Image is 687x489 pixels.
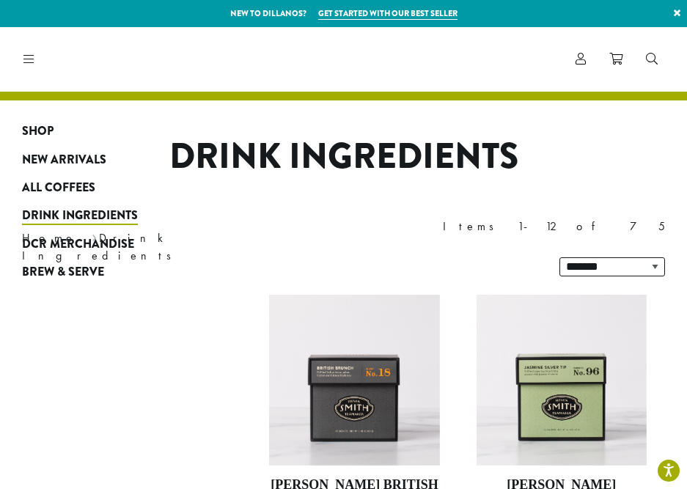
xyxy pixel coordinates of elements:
span: DCR Merchandise [22,235,134,254]
span: All Coffees [22,179,95,197]
h1: Drink Ingredients [11,136,676,178]
div: Items 1-12 of 75 [443,218,665,235]
a: Search [634,47,669,71]
a: Get started with our best seller [318,7,458,20]
a: All Coffees [22,174,207,202]
img: British-Brunch-Signature-Black-Carton-2023-2.jpg [269,295,439,465]
span: Shop [22,122,54,141]
img: Jasmine-Silver-Tip-Signature-Green-Carton-2023.jpg [477,295,647,465]
a: Brew & Serve [22,258,207,286]
a: DCR Merchandise [22,230,207,258]
a: Shop [22,117,207,145]
a: Drink Ingredients [22,202,207,229]
a: New Arrivals [22,145,207,173]
span: Drink Ingredients [22,207,138,225]
span: New Arrivals [22,151,106,169]
span: Brew & Serve [22,263,104,282]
